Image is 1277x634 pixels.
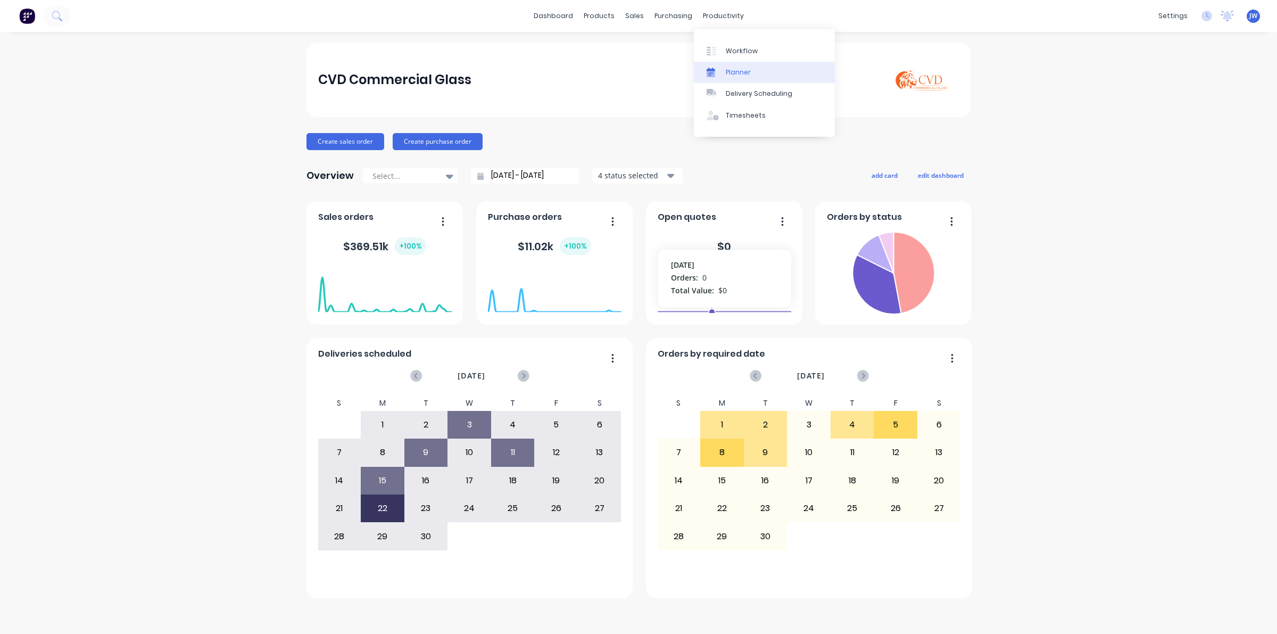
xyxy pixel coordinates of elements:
div: 6 [918,411,960,438]
span: Open quotes [658,211,716,224]
div: 21 [658,495,700,522]
div: $ 0 [717,238,731,254]
div: CVD Commercial Glass [318,69,471,90]
div: 27 [918,495,960,522]
div: T [491,396,535,411]
div: 20 [918,467,960,494]
div: 9 [744,439,787,466]
div: 22 [701,495,743,522]
div: 3 [448,411,491,438]
div: 25 [492,495,534,522]
div: 2 [744,411,787,438]
span: Sales orders [318,211,374,224]
div: 14 [318,467,361,494]
button: edit dashboard [911,168,971,182]
a: Timesheets [694,105,835,126]
div: 2 [405,411,447,438]
img: Factory [19,8,35,24]
span: [DATE] [797,370,825,382]
div: productivity [698,8,749,24]
div: 16 [405,467,447,494]
div: $ 369.51k [343,237,426,255]
div: 11 [492,439,534,466]
div: 30 [744,523,787,549]
div: 6 [578,411,621,438]
div: F [874,396,917,411]
div: S [578,396,621,411]
div: T [831,396,874,411]
div: + 100 % [560,237,591,255]
img: CVD Commercial Glass [884,52,959,108]
div: 17 [787,467,830,494]
div: S [917,396,961,411]
div: Delivery Scheduling [726,89,792,98]
button: 4 status selected [592,168,683,184]
div: 28 [318,523,361,549]
div: + 100 % [395,237,426,255]
div: 23 [744,495,787,522]
div: 13 [578,439,621,466]
div: 18 [831,467,874,494]
a: Workflow [694,40,835,61]
div: 4 [831,411,874,438]
div: 9 [405,439,447,466]
div: $ 11.02k [518,237,591,255]
div: 12 [874,439,917,466]
div: 17 [448,467,491,494]
div: W [447,396,491,411]
a: dashboard [528,8,578,24]
div: purchasing [649,8,698,24]
div: W [787,396,831,411]
div: 8 [701,439,743,466]
div: 24 [448,495,491,522]
div: Planner [726,68,751,77]
div: 25 [831,495,874,522]
button: add card [865,168,905,182]
div: 20 [578,467,621,494]
div: 4 status selected [598,170,665,181]
div: Timesheets [726,111,766,120]
div: 1 [701,411,743,438]
div: 26 [535,495,577,522]
div: 21 [318,495,361,522]
div: F [534,396,578,411]
div: M [700,396,744,411]
div: 26 [874,495,917,522]
div: 10 [787,439,830,466]
div: S [657,396,701,411]
div: 30 [405,523,447,549]
div: 15 [701,467,743,494]
div: Overview [306,165,354,186]
div: 15 [361,467,404,494]
div: 5 [874,411,917,438]
div: 27 [578,495,621,522]
span: Purchase orders [488,211,562,224]
div: 4 [492,411,534,438]
div: 10 [448,439,491,466]
button: Create sales order [306,133,384,150]
div: 3 [787,411,830,438]
a: Planner [694,62,835,83]
div: S [318,396,361,411]
div: T [404,396,448,411]
div: 19 [874,467,917,494]
div: products [578,8,620,24]
div: 23 [405,495,447,522]
div: T [744,396,787,411]
div: 28 [658,523,700,549]
div: 29 [701,523,743,549]
div: 19 [535,467,577,494]
span: [DATE] [458,370,485,382]
div: 5 [535,411,577,438]
a: Delivery Scheduling [694,83,835,104]
div: 11 [831,439,874,466]
div: 16 [744,467,787,494]
div: settings [1153,8,1193,24]
button: Create purchase order [393,133,483,150]
div: 1 [361,411,404,438]
div: 18 [492,467,534,494]
div: Workflow [726,46,758,56]
div: 14 [658,467,700,494]
div: 24 [787,495,830,522]
div: M [361,396,404,411]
